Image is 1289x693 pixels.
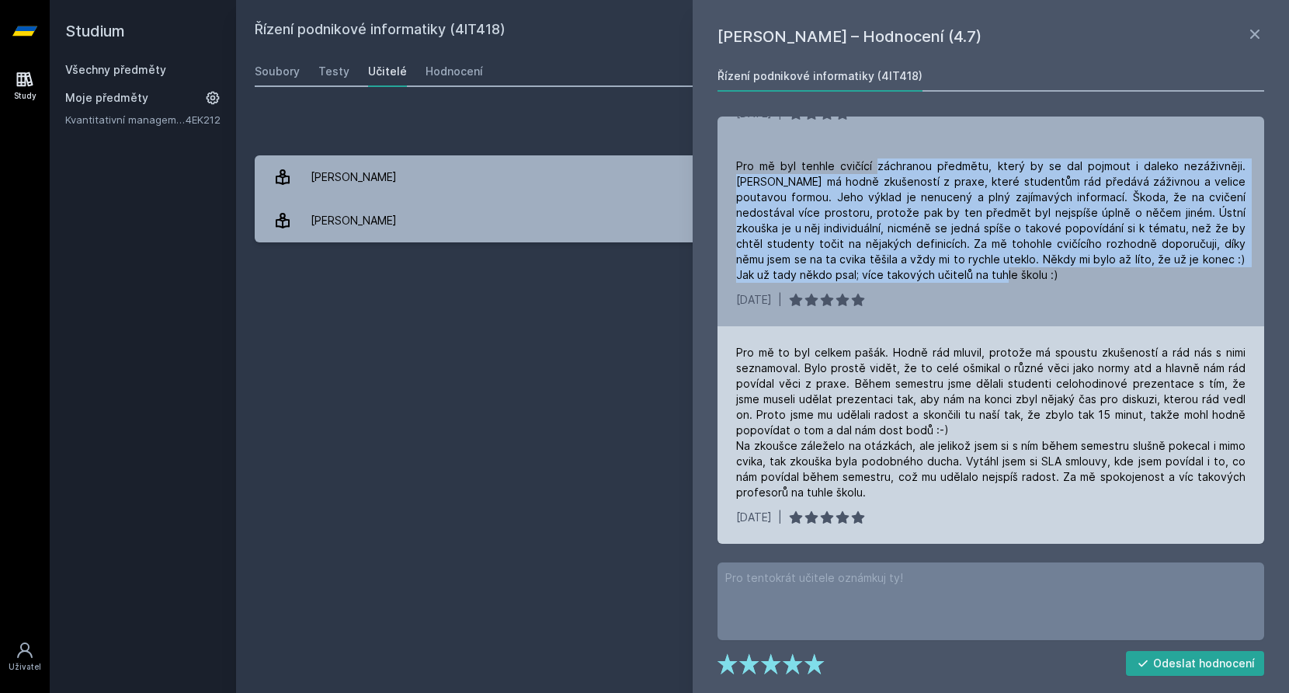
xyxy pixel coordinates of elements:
[368,56,407,87] a: Učitelé
[368,64,407,79] div: Učitelé
[3,633,47,681] a: Uživatel
[65,63,166,76] a: Všechny předměty
[318,56,349,87] a: Testy
[736,158,1246,283] div: Pro mě byl tenhle cvičící záchranou předmětu, který by se dal pojmout i daleko nezáživněji. [PERS...
[255,56,300,87] a: Soubory
[255,64,300,79] div: Soubory
[255,199,1270,242] a: [PERSON_NAME] 3 hodnocení 4.7
[311,162,397,193] div: [PERSON_NAME]
[311,205,397,236] div: [PERSON_NAME]
[65,112,186,127] a: Kvantitativní management
[255,155,1270,199] a: [PERSON_NAME] 3 hodnocení 5.0
[186,113,221,126] a: 4EK212
[426,56,483,87] a: Hodnocení
[3,62,47,110] a: Study
[9,661,41,673] div: Uživatel
[318,64,349,79] div: Testy
[255,19,1096,44] h2: Řízení podnikové informatiky (4IT418)
[14,90,36,102] div: Study
[65,90,148,106] span: Moje předměty
[426,64,483,79] div: Hodnocení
